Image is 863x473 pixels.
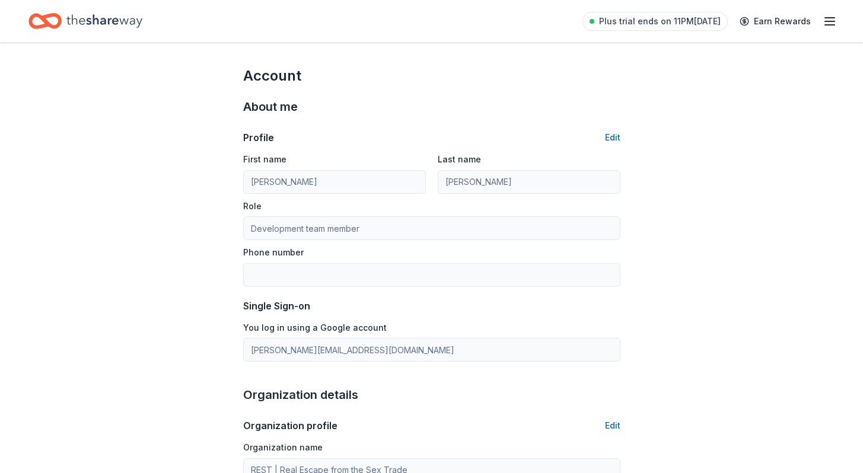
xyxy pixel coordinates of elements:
[243,97,620,116] div: About me
[243,154,286,165] label: First name
[599,14,721,28] span: Plus trial ends on 11PM[DATE]
[243,299,620,313] div: Single Sign-on
[243,66,620,85] div: Account
[605,130,620,145] button: Edit
[243,322,387,334] label: You log in using a Google account
[243,200,262,212] label: Role
[438,154,481,165] label: Last name
[243,385,620,404] div: Organization details
[243,130,274,145] div: Profile
[243,418,337,433] div: Organization profile
[243,247,304,258] label: Phone number
[582,12,728,31] a: Plus trial ends on 11PM[DATE]
[733,11,818,32] a: Earn Rewards
[28,7,142,35] a: Home
[243,442,323,453] label: Organization name
[605,418,620,433] button: Edit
